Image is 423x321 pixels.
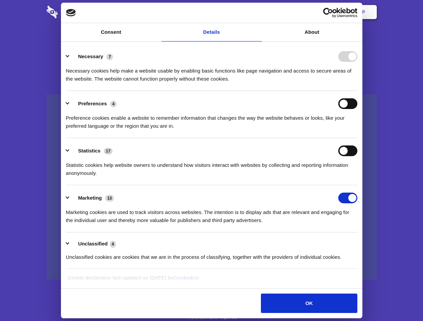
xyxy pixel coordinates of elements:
div: Cookie declaration last updated on [DATE] by [63,274,360,287]
span: 17 [104,148,113,154]
button: Statistics (17) [66,145,117,156]
a: Login [304,2,333,22]
button: Unclassified (4) [66,240,120,248]
span: 4 [110,101,117,107]
iframe: Drift Widget Chat Controller [390,288,415,313]
label: Preferences [78,101,107,106]
a: Usercentrics Cookiebot - opens in a new window [299,8,357,18]
span: 13 [105,195,114,202]
div: Unclassified cookies are cookies that we are in the process of classifying, together with the pro... [66,248,357,261]
div: Necessary cookies help make a website usable by enabling basic functions like page navigation and... [66,62,357,83]
span: 4 [110,241,116,247]
button: Necessary (7) [66,51,117,62]
a: Contact [272,2,302,22]
h1: Eliminate Slack Data Loss. [47,30,377,54]
a: Details [161,23,262,41]
a: Pricing [197,2,226,22]
div: Marketing cookies are used to track visitors across websites. The intention is to display ads tha... [66,203,357,224]
div: Preference cookies enable a website to remember information that changes the way the website beha... [66,109,357,130]
h4: Auto-redaction of sensitive data, encrypted data sharing and self-destructing private chats. Shar... [47,61,377,83]
button: Preferences (4) [66,98,121,109]
img: logo-wordmark-white-trans-d4663122ce5f474addd5e946df7df03e33cb6a1c49d2221995e7729f52c070b2.svg [47,6,104,18]
span: 7 [107,53,113,60]
a: Wistia video thumbnail [47,94,377,280]
a: Cookiebot [173,275,199,281]
button: Marketing (13) [66,193,118,203]
div: Statistic cookies help website owners to understand how visitors interact with websites by collec... [66,156,357,177]
img: logo [66,9,76,16]
a: About [262,23,362,41]
label: Necessary [78,53,103,59]
label: Marketing [78,195,102,201]
label: Statistics [78,148,100,153]
a: Consent [61,23,161,41]
button: OK [261,294,357,313]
